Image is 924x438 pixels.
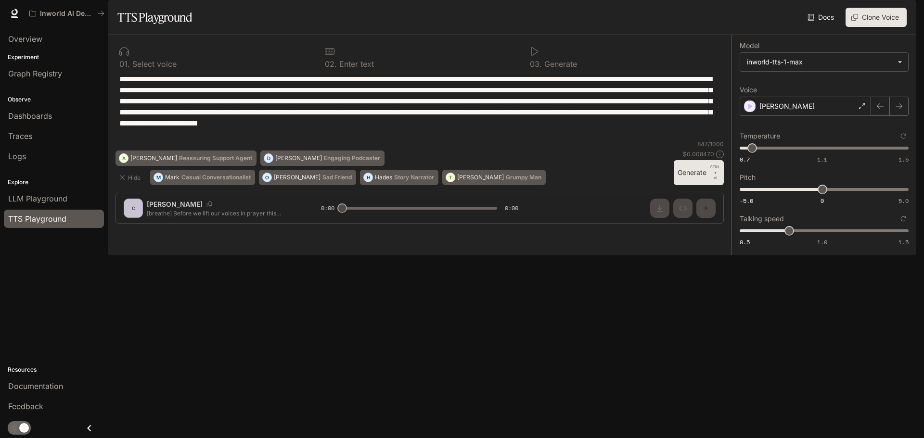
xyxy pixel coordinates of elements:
[130,60,177,68] p: Select voice
[506,175,541,180] p: Grumpy Man
[747,57,893,67] div: inworld-tts-1-max
[264,150,273,166] div: D
[817,238,827,246] span: 1.0
[457,175,504,180] p: [PERSON_NAME]
[119,150,128,166] div: A
[394,175,434,180] p: Story Narrator
[115,150,257,166] button: A[PERSON_NAME]Reassuring Support Agent
[40,10,94,18] p: Inworld AI Demos
[25,4,109,23] button: All workspaces
[821,197,824,205] span: 0
[740,197,753,205] span: -5.0
[740,87,757,93] p: Voice
[530,60,542,68] p: 0 3 .
[324,155,380,161] p: Engaging Podcaster
[710,164,720,181] p: ⏎
[740,42,759,49] p: Model
[117,8,192,27] h1: TTS Playground
[259,170,356,185] button: O[PERSON_NAME]Sad Friend
[674,160,724,185] button: GenerateCTRL +⏎
[806,8,838,27] a: Docs
[325,60,337,68] p: 0 2 .
[322,175,352,180] p: Sad Friend
[740,53,908,71] div: inworld-tts-1-max
[130,155,177,161] p: [PERSON_NAME]
[181,175,251,180] p: Casual Conversationalist
[119,60,130,68] p: 0 1 .
[898,213,909,224] button: Reset to default
[898,155,909,163] span: 1.5
[442,170,546,185] button: T[PERSON_NAME]Grumpy Man
[898,197,909,205] span: 5.0
[740,133,780,139] p: Temperature
[360,170,438,185] button: HHadesStory Narrator
[275,155,322,161] p: [PERSON_NAME]
[898,131,909,141] button: Reset to default
[817,155,827,163] span: 1.1
[898,238,909,246] span: 1.5
[446,170,455,185] div: T
[710,164,720,175] p: CTRL +
[260,150,385,166] button: D[PERSON_NAME]Engaging Podcaster
[759,101,815,111] p: [PERSON_NAME]
[542,60,577,68] p: Generate
[364,170,372,185] div: H
[740,155,750,163] span: 0.7
[115,170,146,185] button: Hide
[179,155,252,161] p: Reassuring Support Agent
[150,170,255,185] button: MMarkCasual Conversationalist
[154,170,163,185] div: M
[846,8,907,27] button: Clone Voice
[740,174,756,181] p: Pitch
[165,175,180,180] p: Mark
[263,170,271,185] div: O
[274,175,321,180] p: [PERSON_NAME]
[375,175,392,180] p: Hades
[337,60,374,68] p: Enter text
[740,238,750,246] span: 0.5
[740,215,784,222] p: Talking speed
